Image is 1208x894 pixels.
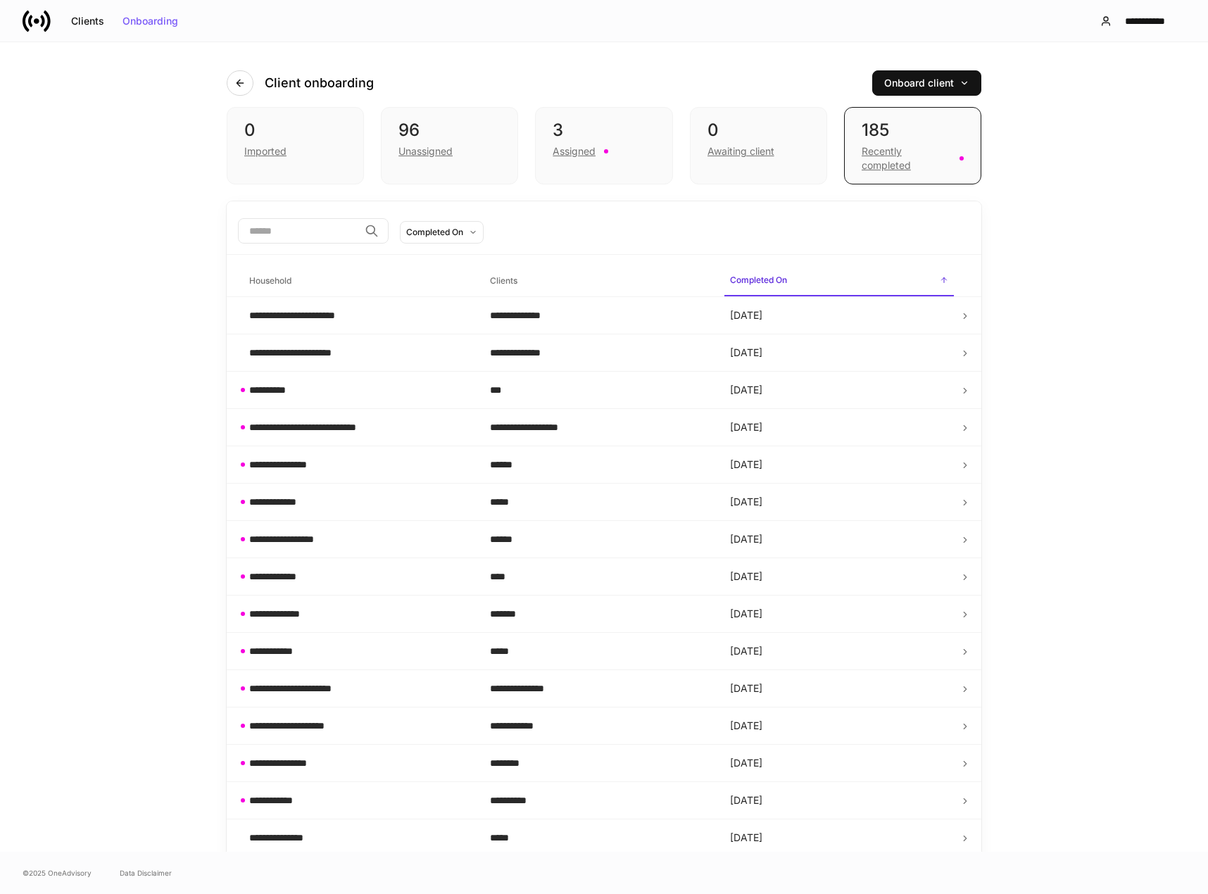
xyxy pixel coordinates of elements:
[381,107,518,184] div: 96Unassigned
[719,297,960,334] td: [DATE]
[113,10,187,32] button: Onboarding
[719,446,960,484] td: [DATE]
[490,274,517,287] h6: Clients
[120,867,172,879] a: Data Disclaimer
[719,633,960,670] td: [DATE]
[724,266,954,296] span: Completed On
[707,119,810,141] div: 0
[862,144,951,172] div: Recently completed
[719,521,960,558] td: [DATE]
[719,745,960,782] td: [DATE]
[872,70,981,96] button: Onboard client
[398,144,453,158] div: Unassigned
[23,867,92,879] span: © 2025 OneAdvisory
[884,78,969,88] div: Onboard client
[553,144,596,158] div: Assigned
[244,144,287,158] div: Imported
[244,267,473,296] span: Household
[719,782,960,819] td: [DATE]
[535,107,672,184] div: 3Assigned
[265,75,374,92] h4: Client onboarding
[862,119,964,141] div: 185
[719,334,960,372] td: [DATE]
[62,10,113,32] button: Clients
[719,819,960,857] td: [DATE]
[553,119,655,141] div: 3
[484,267,714,296] span: Clients
[844,107,981,184] div: 185Recently completed
[730,273,787,287] h6: Completed On
[249,274,291,287] h6: Household
[719,707,960,745] td: [DATE]
[719,670,960,707] td: [DATE]
[719,558,960,596] td: [DATE]
[398,119,501,141] div: 96
[227,107,364,184] div: 0Imported
[71,16,104,26] div: Clients
[400,221,484,244] button: Completed On
[122,16,178,26] div: Onboarding
[719,596,960,633] td: [DATE]
[719,484,960,521] td: [DATE]
[690,107,827,184] div: 0Awaiting client
[406,225,463,239] div: Completed On
[244,119,346,141] div: 0
[719,372,960,409] td: [DATE]
[707,144,774,158] div: Awaiting client
[719,409,960,446] td: [DATE]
